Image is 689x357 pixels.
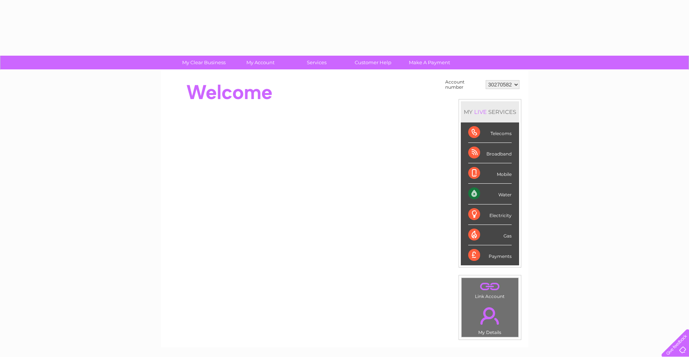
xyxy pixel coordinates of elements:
[468,184,512,204] div: Water
[342,56,404,69] a: Customer Help
[286,56,347,69] a: Services
[463,280,516,293] a: .
[399,56,460,69] a: Make A Payment
[468,163,512,184] div: Mobile
[468,204,512,225] div: Electricity
[461,101,519,122] div: MY SERVICES
[461,301,519,337] td: My Details
[463,303,516,329] a: .
[468,143,512,163] div: Broadband
[468,122,512,143] div: Telecoms
[443,78,484,92] td: Account number
[468,245,512,265] div: Payments
[468,225,512,245] div: Gas
[461,278,519,301] td: Link Account
[473,108,488,115] div: LIVE
[230,56,291,69] a: My Account
[173,56,234,69] a: My Clear Business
